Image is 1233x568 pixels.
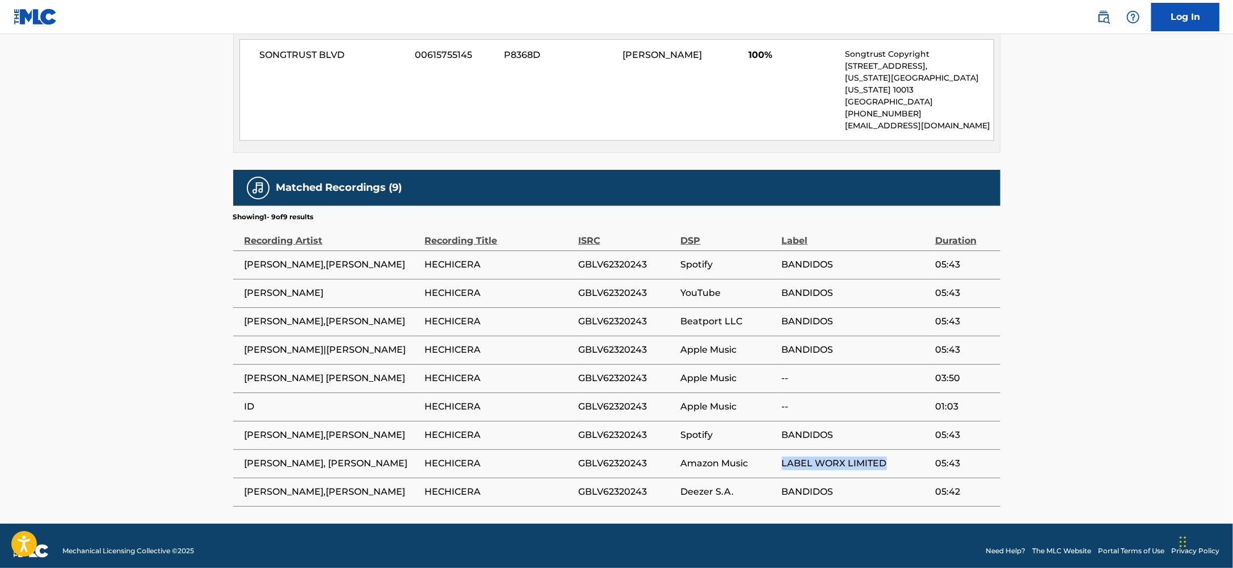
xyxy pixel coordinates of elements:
span: Deezer S.A. [681,485,776,499]
span: Spotify [681,258,776,272]
span: Spotify [681,428,776,442]
a: The MLC Website [1032,546,1091,556]
span: [PERSON_NAME] [622,49,702,60]
div: Recording Artist [245,222,419,248]
div: Drag [1180,525,1186,559]
span: HECHICERA [425,485,573,499]
span: GBLV62320243 [578,428,675,442]
span: Beatport LLC [681,315,776,328]
img: Matched Recordings [251,181,265,195]
div: Label [782,222,929,248]
div: Recording Title [425,222,573,248]
span: HECHICERA [425,400,573,414]
span: GBLV62320243 [578,485,675,499]
span: HECHICERA [425,371,573,385]
span: HECHICERA [425,428,573,442]
span: YouTube [681,286,776,300]
span: -- [782,371,929,385]
p: [US_STATE][GEOGRAPHIC_DATA][US_STATE] 10013 [845,72,993,96]
span: SONGTRUST BLVD [260,48,407,62]
a: Portal Terms of Use [1098,546,1164,556]
span: BANDIDOS [782,343,929,357]
span: HECHICERA [425,315,573,328]
span: GBLV62320243 [578,315,675,328]
span: 05:43 [935,428,995,442]
span: GBLV62320243 [578,457,675,470]
span: [PERSON_NAME],[PERSON_NAME] [245,258,419,272]
span: HECHICERA [425,457,573,470]
img: MLC Logo [14,9,57,25]
span: Mechanical Licensing Collective © 2025 [62,546,194,556]
p: [STREET_ADDRESS], [845,60,993,72]
span: HECHICERA [425,343,573,357]
p: [PHONE_NUMBER] [845,108,993,120]
span: [PERSON_NAME] [PERSON_NAME] [245,371,419,385]
span: BANDIDOS [782,485,929,499]
span: ID [245,400,419,414]
div: Help [1122,6,1144,28]
span: GBLV62320243 [578,400,675,414]
span: [PERSON_NAME],[PERSON_NAME] [245,485,419,499]
p: [GEOGRAPHIC_DATA] [845,96,993,108]
span: HECHICERA [425,286,573,300]
iframe: Chat Widget [1176,513,1233,568]
span: HECHICERA [425,258,573,272]
img: help [1126,10,1140,24]
p: [EMAIL_ADDRESS][DOMAIN_NAME] [845,120,993,132]
span: 05:42 [935,485,995,499]
span: Apple Music [681,400,776,414]
div: ISRC [578,222,675,248]
span: 05:43 [935,258,995,272]
a: Need Help? [986,546,1025,556]
div: Duration [935,222,995,248]
a: Log In [1151,3,1219,31]
a: Privacy Policy [1171,546,1219,556]
span: 05:43 [935,286,995,300]
span: GBLV62320243 [578,343,675,357]
span: P8368D [504,48,614,62]
h5: Matched Recordings (9) [276,181,402,194]
span: BANDIDOS [782,286,929,300]
span: [PERSON_NAME], [PERSON_NAME] [245,457,419,470]
p: Showing 1 - 9 of 9 results [233,212,314,222]
img: search [1097,10,1110,24]
span: [PERSON_NAME],[PERSON_NAME] [245,315,419,328]
a: Public Search [1092,6,1115,28]
span: 00615755145 [415,48,495,62]
span: BANDIDOS [782,315,929,328]
span: GBLV62320243 [578,286,675,300]
span: Apple Music [681,371,776,385]
span: 03:50 [935,371,995,385]
span: [PERSON_NAME],[PERSON_NAME] [245,428,419,442]
span: BANDIDOS [782,428,929,442]
span: Amazon Music [681,457,776,470]
span: 01:03 [935,400,995,414]
span: BANDIDOS [782,258,929,272]
span: Apple Music [681,343,776,357]
div: DSP [681,222,776,248]
span: 05:43 [935,457,995,470]
span: 05:43 [935,315,995,328]
span: GBLV62320243 [578,258,675,272]
span: [PERSON_NAME] [245,286,419,300]
span: 05:43 [935,343,995,357]
span: GBLV62320243 [578,371,675,385]
p: Songtrust Copyright [845,48,993,60]
span: -- [782,400,929,414]
span: 100% [748,48,836,62]
span: [PERSON_NAME]|[PERSON_NAME] [245,343,419,357]
span: LABEL WORX LIMITED [782,457,929,470]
